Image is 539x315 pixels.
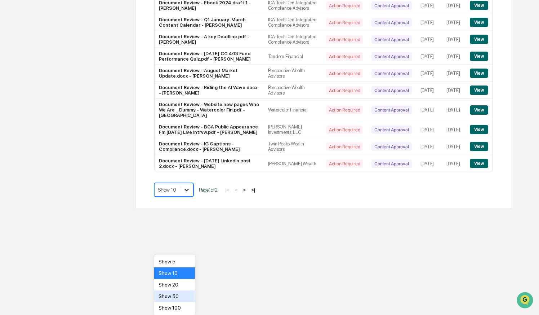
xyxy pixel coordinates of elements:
[416,14,442,31] td: [DATE]
[7,92,13,97] div: 🖐️
[442,48,465,65] td: [DATE]
[7,15,131,27] p: How can we help?
[470,159,488,168] button: View
[199,187,218,193] span: Page 1 of 2
[516,291,535,311] iframe: Open customer support
[470,105,488,115] button: View
[155,14,263,31] td: Document Review - Q1 January-March Content Calendar - [PERSON_NAME]
[416,99,442,121] td: [DATE]
[442,138,465,155] td: [DATE]
[470,69,488,78] button: View
[155,138,263,155] td: Document Review - IG Captions - Compliance.docx - [PERSON_NAME]
[442,155,465,172] td: [DATE]
[14,105,45,112] span: Data Lookup
[154,267,195,279] div: Show 10
[326,1,363,10] div: Action Required
[442,31,465,48] td: [DATE]
[155,121,263,138] td: Document Review - BGA Public Appearance Fm [DATE] Live Intrvw.pdf - [PERSON_NAME]
[51,122,87,128] a: Powered byPylon
[155,155,263,172] td: Document Review - [DATE] LinkedIn post 2.docx - [PERSON_NAME]
[416,121,442,138] td: [DATE]
[416,65,442,82] td: [DATE]
[470,18,488,27] button: View
[371,159,411,168] div: Content Approval
[232,187,240,193] button: <
[14,91,46,98] span: Preclearance
[326,52,363,61] div: Action Required
[371,52,411,61] div: Content Approval
[52,92,58,97] div: 🗄️
[371,18,411,27] div: Content Approval
[7,105,13,111] div: 🔎
[470,35,488,44] button: View
[49,88,92,101] a: 🗄️Attestations
[264,99,322,121] td: Watercolor Financial
[264,121,322,138] td: [PERSON_NAME] Investments, LLC
[371,69,411,78] div: Content Approval
[155,99,263,121] td: Document Review - Website new pages Who We Are _ Dummy - Watercolor Fin.pdf - [GEOGRAPHIC_DATA]
[155,82,263,99] td: Document Review - Riding the AI Wave.docx - [PERSON_NAME]
[371,126,411,134] div: Content Approval
[249,187,257,193] button: >|
[442,99,465,121] td: [DATE]
[59,91,89,98] span: Attestations
[264,14,322,31] td: ICA Tech Den-Integrated Compliance Advisors
[4,102,48,115] a: 🔎Data Lookup
[122,57,131,66] button: Start new chat
[154,290,195,302] div: Show 50
[326,143,363,151] div: Action Required
[326,35,363,44] div: Action Required
[326,69,363,78] div: Action Required
[154,256,195,267] div: Show 5
[470,125,488,134] button: View
[371,106,411,114] div: Content Approval
[154,302,195,314] div: Show 100
[264,31,322,48] td: ICA Tech Den-Integrated Compliance Advisors
[264,65,322,82] td: Perspective Wealth Advisors
[7,55,20,68] img: 1746055101610-c473b297-6a78-478c-a979-82029cc54cd1
[72,122,87,128] span: Pylon
[442,14,465,31] td: [DATE]
[442,82,465,99] td: [DATE]
[155,65,263,82] td: Document Review - August Market Update.docx - [PERSON_NAME]
[371,1,411,10] div: Content Approval
[24,62,91,68] div: We're available if you need us!
[470,52,488,61] button: View
[223,187,231,193] button: |<
[371,86,411,95] div: Content Approval
[326,18,363,27] div: Action Required
[442,121,465,138] td: [DATE]
[4,88,49,101] a: 🖐️Preclearance
[470,142,488,151] button: View
[416,48,442,65] td: [DATE]
[326,106,363,114] div: Action Required
[416,82,442,99] td: [DATE]
[24,55,118,62] div: Start new chat
[371,35,411,44] div: Content Approval
[326,86,363,95] div: Action Required
[264,155,322,172] td: [PERSON_NAME] Wealth
[241,187,248,193] button: >
[264,138,322,155] td: Twin Peaks Wealth Advisors
[326,126,363,134] div: Action Required
[264,48,322,65] td: Tandem Financial
[326,159,363,168] div: Action Required
[416,138,442,155] td: [DATE]
[470,1,488,10] button: View
[154,279,195,290] div: Show 20
[416,155,442,172] td: [DATE]
[442,65,465,82] td: [DATE]
[416,31,442,48] td: [DATE]
[155,48,263,65] td: Document Review - [DATE] CC 403 Fund Performance Quiz.pdf - [PERSON_NAME]
[155,31,263,48] td: Document Review - A key Deadline.pdf - [PERSON_NAME]
[264,82,322,99] td: Perspective Wealth Advisors
[371,143,411,151] div: Content Approval
[470,86,488,95] button: View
